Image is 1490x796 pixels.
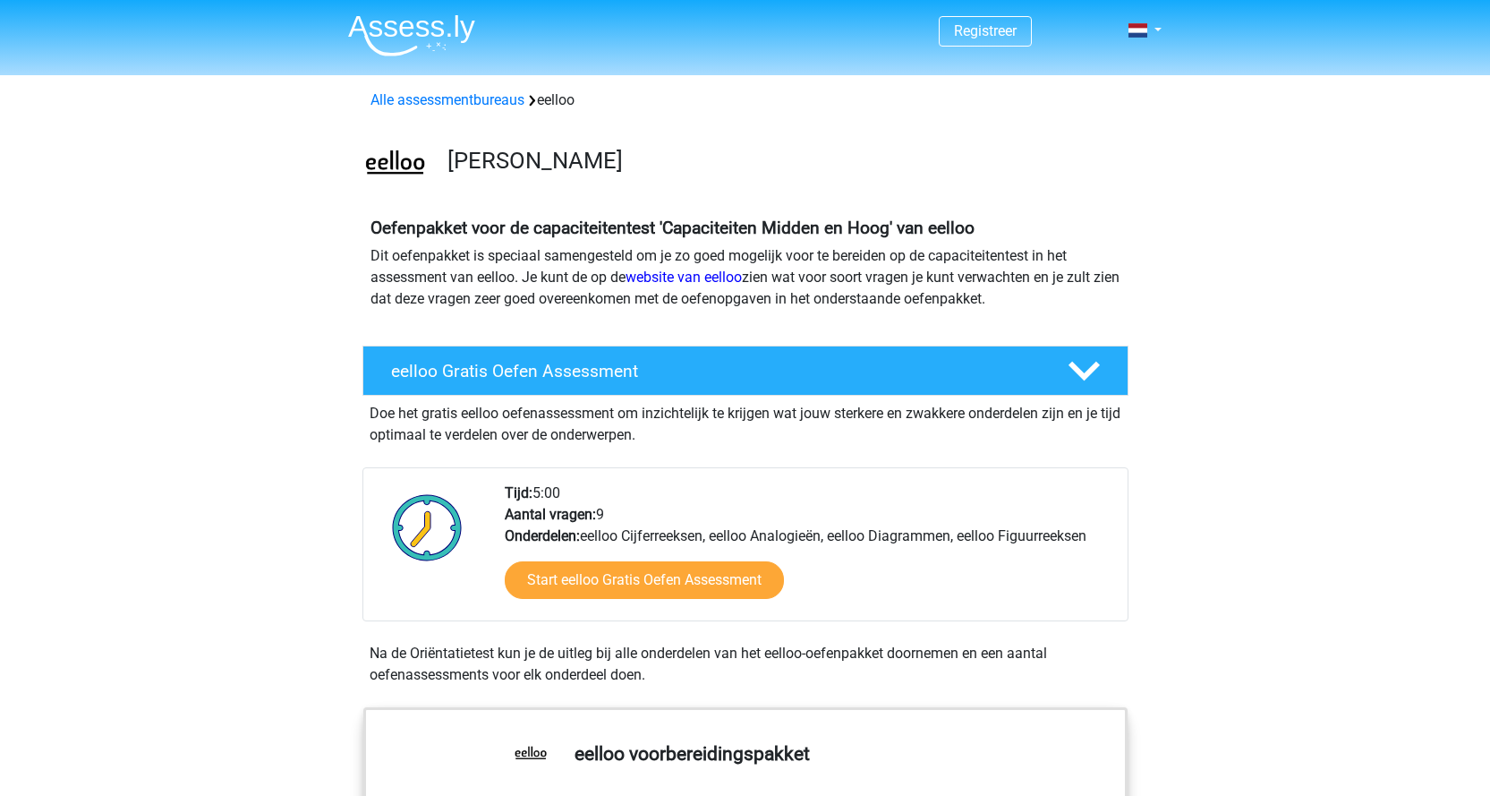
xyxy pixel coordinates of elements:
[447,147,1114,175] h3: [PERSON_NAME]
[391,361,1039,381] h4: eelloo Gratis Oefen Assessment
[362,643,1128,686] div: Na de Oriëntatietest kun je de uitleg bij alle onderdelen van het eelloo-oefenpakket doornemen en...
[505,561,784,599] a: Start eelloo Gratis Oefen Assessment
[505,506,596,523] b: Aantal vragen:
[505,527,580,544] b: Onderdelen:
[505,484,532,501] b: Tijd:
[626,269,742,286] a: website van eelloo
[362,396,1128,446] div: Doe het gratis eelloo oefenassessment om inzichtelijk te krijgen wat jouw sterkere en zwakkere on...
[491,483,1127,621] div: 5:00 9 eelloo Cijferreeksen, eelloo Analogieën, eelloo Diagrammen, eelloo Figuurreeksen
[370,91,524,108] a: Alle assessmentbureaus
[382,483,473,572] img: Klok
[954,22,1017,39] a: Registreer
[370,245,1120,310] p: Dit oefenpakket is speciaal samengesteld om je zo goed mogelijk voor te bereiden op de capaciteit...
[370,218,975,238] b: Oefenpakket voor de capaciteitentest 'Capaciteiten Midden en Hoog' van eelloo
[363,133,427,196] img: eelloo.png
[348,14,475,56] img: Assessly
[363,90,1128,111] div: eelloo
[355,346,1136,396] a: eelloo Gratis Oefen Assessment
